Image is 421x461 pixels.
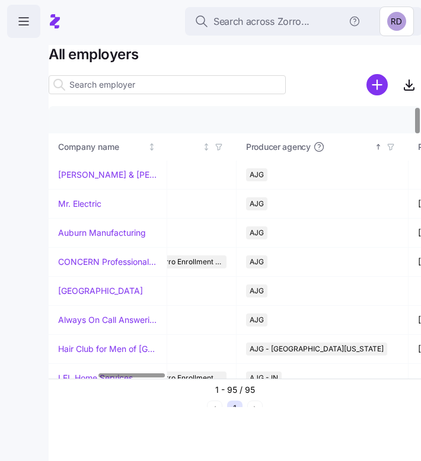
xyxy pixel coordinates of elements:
[213,14,310,29] span: Search across Zorro...
[49,75,286,94] input: Search employer
[250,284,264,297] span: AJG
[227,401,243,416] button: 1
[157,255,224,268] span: Zorro Enrollment Experts
[250,197,264,210] span: AJG
[49,45,421,63] h1: All employers
[366,74,388,95] svg: add icon
[49,133,167,161] th: Company nameNot sorted
[58,314,157,326] a: Always On Call Answering Service
[58,285,143,297] a: [GEOGRAPHIC_DATA]
[148,143,156,151] div: Not sorted
[374,143,382,151] div: Sorted ascending
[58,198,101,210] a: Mr. Electric
[207,401,222,416] button: Previous page
[250,342,384,356] span: AJG - [GEOGRAPHIC_DATA][US_STATE]
[58,372,133,384] a: LEL Home Services
[250,226,264,239] span: AJG
[246,141,311,153] span: Producer agency
[250,313,264,326] span: AJG
[387,12,406,31] img: 6d862e07fa9c5eedf81a4422c42283ac
[250,255,264,268] span: AJG
[58,140,146,153] div: Company name
[215,384,255,396] div: 1 - 95 / 95
[237,133,409,161] th: Producer agencySorted ascending
[202,143,210,151] div: Not sorted
[58,343,157,355] a: Hair Club for Men of [GEOGRAPHIC_DATA]
[247,401,263,416] button: Next page
[250,168,264,181] span: AJG
[58,169,157,181] a: [PERSON_NAME] & [PERSON_NAME]'s
[58,256,157,268] a: CONCERN Professional Services
[58,227,146,239] a: Auburn Manufacturing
